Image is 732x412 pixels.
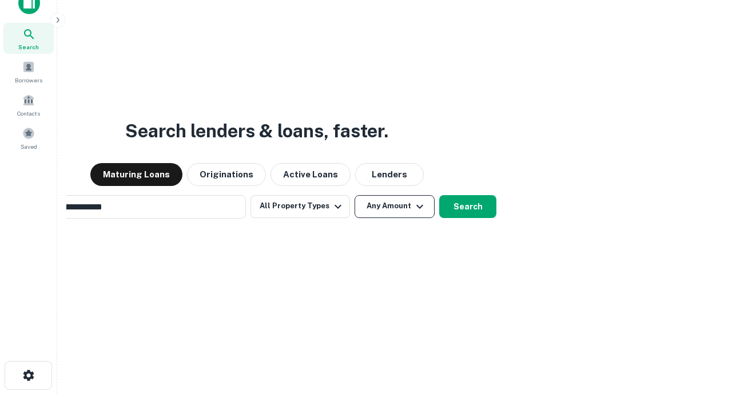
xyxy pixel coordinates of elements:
a: Contacts [3,89,54,120]
a: Saved [3,122,54,153]
button: Any Amount [355,195,435,218]
button: Maturing Loans [90,163,182,186]
button: Originations [187,163,266,186]
iframe: Chat Widget [675,320,732,375]
span: Saved [21,142,37,151]
span: Borrowers [15,76,42,85]
h3: Search lenders & loans, faster. [125,117,388,145]
a: Search [3,23,54,54]
span: Search [18,42,39,51]
a: Borrowers [3,56,54,87]
button: Search [439,195,496,218]
button: Lenders [355,163,424,186]
button: All Property Types [250,195,350,218]
button: Active Loans [270,163,351,186]
span: Contacts [17,109,40,118]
